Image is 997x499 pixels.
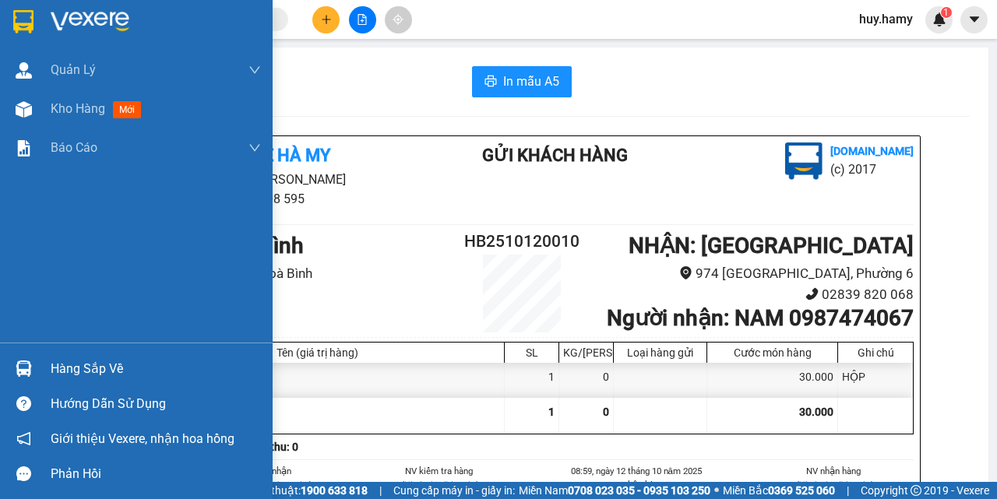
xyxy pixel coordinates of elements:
span: notification [16,431,31,446]
img: warehouse-icon [16,360,32,377]
span: copyright [911,485,921,496]
button: aim [385,6,412,33]
li: 34 Ấp Láng Dài, TT Hoà Bình [130,263,456,284]
img: solution-icon [16,140,32,156]
span: question-circle [16,396,31,411]
strong: 0369 525 060 [768,484,835,497]
div: TT (Khác) [131,363,505,398]
span: 1 [943,7,949,18]
img: logo.jpg [785,142,823,180]
div: Ghi chú [842,346,909,359]
img: icon-new-feature [932,12,946,26]
span: Quản Lý [51,60,96,79]
span: down [248,142,261,154]
b: [DOMAIN_NAME] [830,145,914,157]
li: 0946 508 595 [130,189,420,209]
span: message [16,466,31,481]
li: NV nhận hàng [754,464,914,478]
li: NV nhận hàng [556,478,717,492]
b: NHẬN : [GEOGRAPHIC_DATA] [629,233,914,258]
span: ⚪️ [714,487,719,494]
i: (Kí và ghi rõ họ tên) [400,480,477,490]
i: (Kí và ghi rõ họ tên) [794,480,872,490]
span: down [248,64,261,76]
span: Kho hàng [51,101,105,116]
span: plus [321,14,332,25]
div: SL [509,346,555,359]
strong: 1900 633 818 [301,484,368,497]
button: caret-down [960,6,988,33]
img: logo-vxr [13,10,33,33]
div: 1 [505,363,559,398]
button: file-add [349,6,376,33]
div: Tên (giá trị hàng) [135,346,500,359]
button: plus [312,6,340,33]
span: | [379,482,382,499]
span: Miền Nam [519,482,710,499]
span: 0 [603,406,609,418]
img: warehouse-icon [16,101,32,118]
span: Giới thiệu Vexere, nhận hoa hồng [51,429,234,448]
span: aim [393,14,403,25]
li: 995 [PERSON_NAME] [130,170,420,189]
div: Phản hồi [51,462,261,486]
div: 0 [559,363,614,398]
li: 08:59, ngày 12 tháng 10 năm 2025 [556,464,717,478]
div: Hướng dẫn sử dụng [51,392,261,416]
button: printerIn mẫu A5 [472,66,572,97]
div: Cước món hàng [711,346,833,359]
div: HỘP [838,363,913,398]
span: huy.hamy [847,9,925,29]
span: 1 [548,406,555,418]
strong: 0708 023 035 - 0935 103 250 [568,484,710,497]
span: In mẫu A5 [503,72,559,91]
li: 02839 820 068 [587,284,914,305]
div: KG/[PERSON_NAME] [563,346,609,359]
span: | [847,482,849,499]
span: 30.000 [799,406,833,418]
span: file-add [357,14,368,25]
span: Báo cáo [51,138,97,157]
li: 974 [GEOGRAPHIC_DATA], Phường 6 [587,263,914,284]
div: Hàng sắp về [51,357,261,381]
li: NV kiểm tra hàng [359,464,520,478]
img: warehouse-icon [16,62,32,79]
div: 30.000 [707,363,838,398]
span: phone [805,287,819,300]
sup: 1 [941,7,952,18]
span: environment [679,266,692,279]
li: (c) 2017 [830,160,914,179]
div: Loại hàng gửi [618,346,703,359]
span: Cung cấp máy in - giấy in: [393,482,515,499]
span: caret-down [967,12,981,26]
h2: HB2510120010 [456,229,587,255]
span: Miền Bắc [723,482,835,499]
span: Hỗ trợ kỹ thuật: [224,482,368,499]
span: mới [113,101,141,118]
b: Người nhận : NAM 0987474067 [607,305,914,331]
b: Gửi khách hàng [482,146,628,165]
span: printer [484,75,497,90]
